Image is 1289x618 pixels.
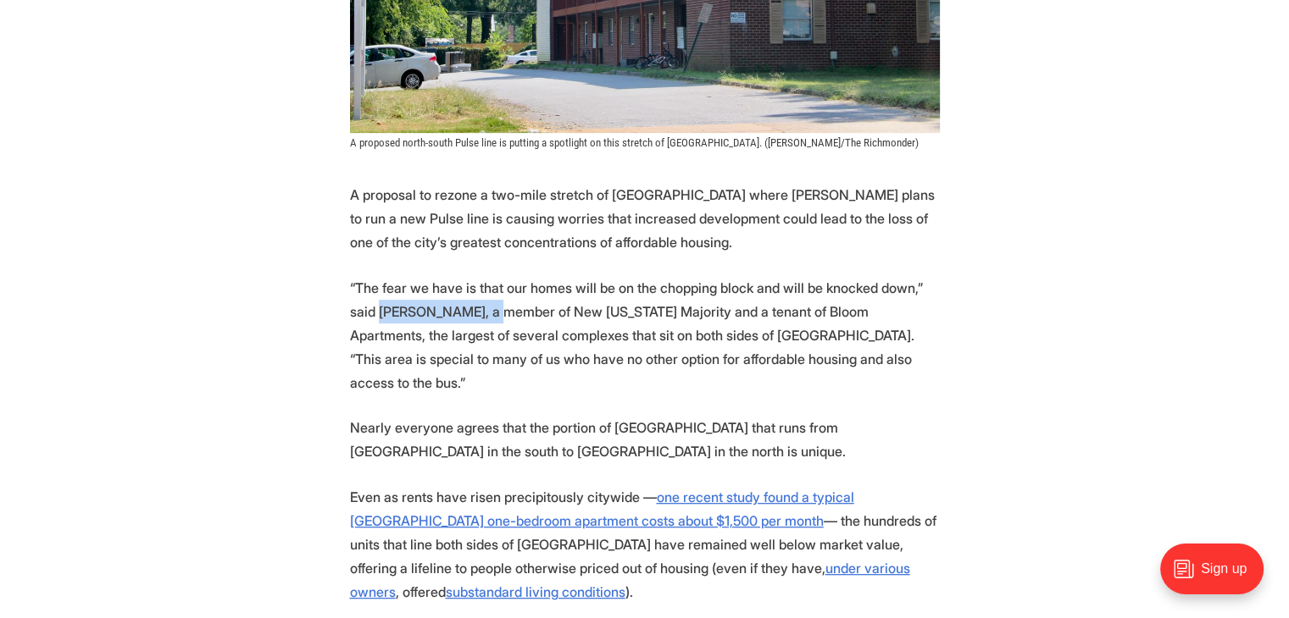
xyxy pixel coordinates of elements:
a: under various owners [350,560,910,600]
p: Even as rents have risen precipitously citywide — — the hundreds of units that line both sides of... [350,485,940,604]
span: A proposed north-south Pulse line is putting a spotlight on this stretch of [GEOGRAPHIC_DATA]. ([... [350,136,919,149]
p: Nearly everyone agrees that the portion of [GEOGRAPHIC_DATA] that runs from [GEOGRAPHIC_DATA] in ... [350,416,940,463]
p: “The fear we have is that our homes will be on the chopping block and will be knocked down,” said... [350,276,940,395]
a: substandard living conditions [446,583,625,600]
p: A proposal to rezone a two-mile stretch of [GEOGRAPHIC_DATA] where [PERSON_NAME] plans to run a n... [350,183,940,254]
a: one recent study found a typical [GEOGRAPHIC_DATA] one-bedroom apartment costs about $1,500 per m... [350,488,854,529]
iframe: portal-trigger [1146,535,1289,618]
